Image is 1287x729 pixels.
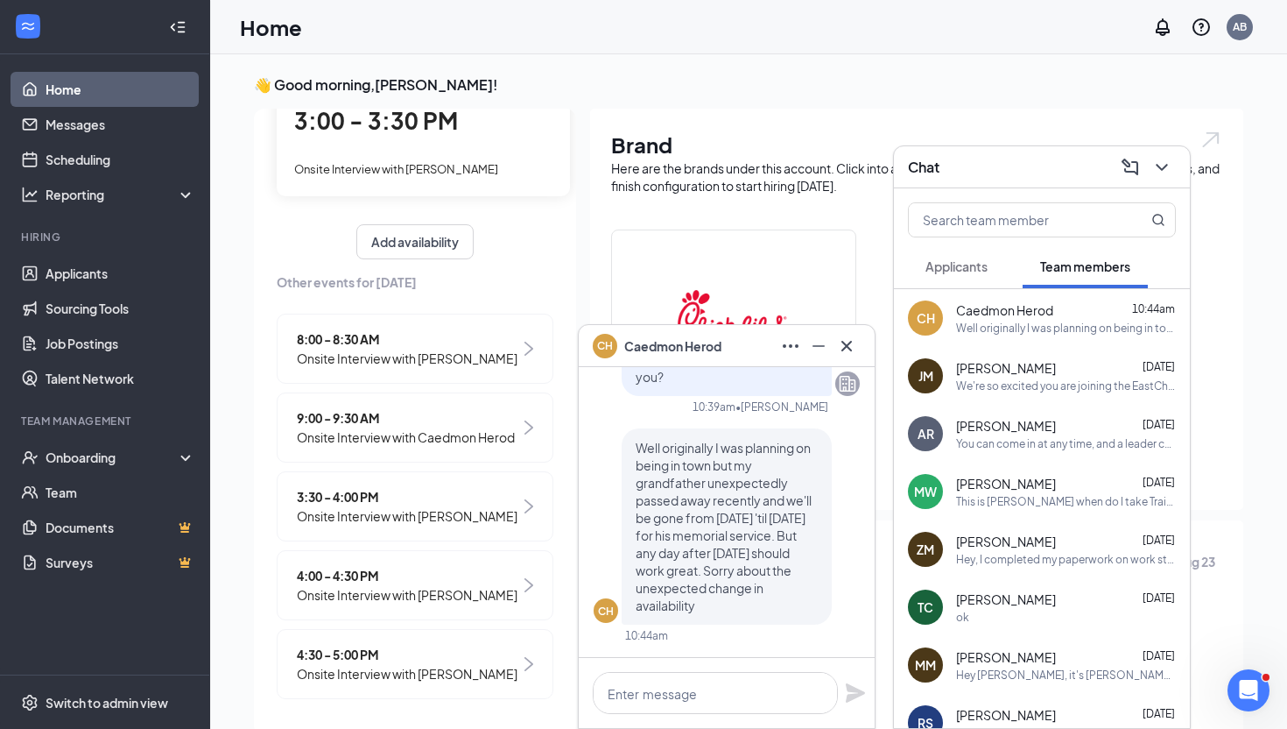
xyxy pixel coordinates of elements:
a: Scheduling [46,142,195,177]
button: ComposeMessage [1116,153,1144,181]
div: We're so excited you are joining the EastChase [DEMOGRAPHIC_DATA]-fil-Ateam ! Do you know anyone ... [956,379,1176,393]
span: [PERSON_NAME] [956,533,1056,550]
div: Switch to admin view [46,694,168,711]
div: This is [PERSON_NAME] when do I take Trainer test? [956,494,1176,509]
a: Job Postings [46,326,195,361]
div: ZM [917,541,934,558]
span: [DATE] [1143,649,1175,662]
button: Minimize [805,332,833,360]
svg: Collapse [169,18,186,36]
div: Reporting [46,186,196,203]
button: Ellipses [777,332,805,360]
div: 10:39am [693,400,735,414]
span: Onsite Interview with [PERSON_NAME] [297,349,517,368]
img: Chick-fil-A [678,259,790,372]
svg: QuestionInfo [1191,17,1212,38]
div: MM [915,656,936,674]
span: [PERSON_NAME] [956,475,1056,492]
div: Well originally I was planning on being in town but my grandfather unexpectedly passed away recen... [956,321,1176,336]
img: open.6027fd2a22e1237b5b06.svg [1199,130,1222,150]
span: Caedmon Herod [956,301,1053,319]
span: 9:00 - 9:30 AM [297,408,515,428]
input: Search team member [909,203,1116,237]
div: JM [918,367,933,385]
span: Onsite Interview with [PERSON_NAME] [294,162,498,176]
span: Well originally I was planning on being in town but my grandfather unexpectedly passed away recen... [636,440,812,613]
div: ok [956,610,969,625]
h1: Home [240,12,302,42]
span: [PERSON_NAME] [956,417,1056,435]
span: Onsite Interview with Caedmon Herod [297,428,515,447]
span: [PERSON_NAME] [956,591,1056,608]
span: Onsite Interview with [PERSON_NAME] [297,585,517,605]
svg: Notifications [1152,17,1173,38]
span: Caedmon Herod [624,336,721,356]
a: Sourcing Tools [46,291,195,326]
svg: Company [837,373,858,394]
div: MW [914,483,937,500]
h3: Chat [908,158,939,177]
span: Team members [1040,258,1130,274]
svg: Analysis [21,186,39,203]
div: Onboarding [46,449,180,466]
svg: Cross [836,336,857,357]
span: • [PERSON_NAME] [735,400,828,414]
a: Talent Network [46,361,195,396]
span: [DATE] [1143,707,1175,720]
span: 3:30 - 4:00 PM [297,487,517,506]
svg: UserCheck [21,449,39,466]
span: [DATE] [1143,591,1175,605]
svg: ComposeMessage [1120,157,1141,178]
div: Team Management [21,414,192,428]
span: [PERSON_NAME] [956,648,1056,666]
div: You can come in at any time, and a leader can retrieve it from the office for you. [956,436,1176,451]
svg: MagnifyingGlass [1151,213,1165,227]
span: [PERSON_NAME] [956,359,1056,377]
span: [PERSON_NAME] [956,706,1056,724]
iframe: Intercom live chat [1227,669,1269,711]
a: Home [46,72,195,107]
span: 4:30 - 5:00 PM [297,645,517,664]
svg: Plane [845,683,866,704]
span: Onsite Interview with [PERSON_NAME] [297,506,517,526]
svg: WorkstreamLogo [19,18,37,35]
div: Hey, I completed my paperwork on work stream last night. Is there anything else I need to do? [956,552,1176,567]
a: Messages [46,107,195,142]
span: [DATE] [1143,534,1175,547]
h3: 👋 Good morning, [PERSON_NAME] ! [254,75,1243,95]
svg: ChevronDown [1151,157,1172,178]
span: Applicants [925,258,988,274]
button: ChevronDown [1148,153,1176,181]
span: 3:00 - 3:30 PM [294,106,458,135]
svg: Ellipses [780,336,801,357]
button: Cross [833,332,861,360]
div: Hiring [21,230,192,244]
span: [DATE] [1143,418,1175,431]
div: AB [1233,19,1247,34]
div: CH [598,604,614,619]
div: CH [917,309,935,327]
div: 10:44am [625,628,668,643]
span: 8:00 - 8:30 AM [297,329,517,349]
div: TC [918,598,933,616]
span: 4:00 - 4:30 PM [297,566,517,585]
div: Here are the brands under this account. Click into a brand to see your locations, managers, job p... [611,159,1222,195]
span: Onsite Interview with [PERSON_NAME] [297,664,517,683]
h1: Brand [611,130,1222,159]
div: Hey [PERSON_NAME], it's [PERSON_NAME] from [DEMOGRAPHIC_DATA]-fil-A EastChase. I wanted to let yo... [956,668,1176,683]
a: Applicants [46,256,195,291]
div: AR [918,425,934,442]
button: Add availability [356,224,474,259]
a: Team [46,475,195,510]
a: SurveysCrown [46,545,195,580]
svg: Settings [21,694,39,711]
a: DocumentsCrown [46,510,195,545]
span: [DATE] [1143,360,1175,373]
span: 10:44am [1132,302,1175,315]
svg: Minimize [808,336,829,357]
span: Other events for [DATE] [277,272,553,292]
span: [DATE] [1143,476,1175,489]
